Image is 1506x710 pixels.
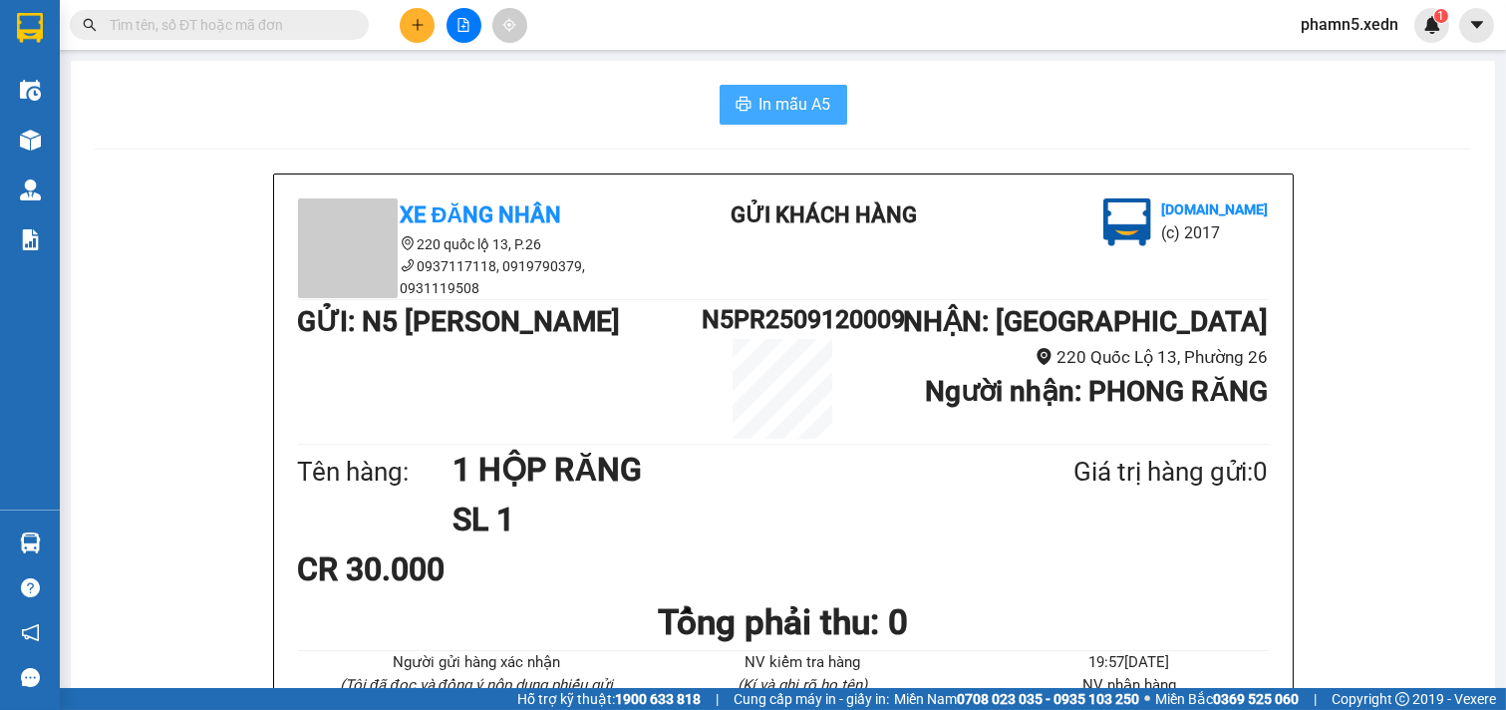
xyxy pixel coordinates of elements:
[400,8,435,43] button: plus
[864,344,1269,371] li: 220 Quốc Lộ 13, Phường 26
[110,14,345,36] input: Tìm tên, số ĐT hoặc mã đơn
[411,18,425,32] span: plus
[20,532,41,553] img: warehouse-icon
[517,688,701,710] span: Hỗ trợ kỹ thuật:
[1285,12,1414,37] span: phamn5.xedn
[20,179,41,200] img: warehouse-icon
[664,651,942,675] li: NV kiểm tra hàng
[298,255,657,299] li: 0937117118, 0919790379, 0931119508
[990,651,1268,675] li: 19:57[DATE]
[83,18,97,32] span: search
[1468,16,1486,34] span: caret-down
[20,130,41,151] img: warehouse-icon
[401,236,415,250] span: environment
[21,623,40,642] span: notification
[894,688,1139,710] span: Miền Nam
[1161,220,1268,245] li: (c) 2017
[298,452,453,493] div: Tên hàng:
[20,229,41,250] img: solution-icon
[1036,348,1053,365] span: environment
[702,300,863,339] h1: N5PR2509120009
[298,595,1269,650] h1: Tổng phải thu: 0
[452,445,977,495] h1: 1 HỘP RĂNG
[990,674,1268,698] li: NV nhận hàng
[502,18,516,32] span: aim
[21,668,40,687] span: message
[1161,201,1268,217] b: [DOMAIN_NAME]
[338,651,616,675] li: Người gửi hàng xác nhận
[716,688,719,710] span: |
[21,578,40,597] span: question-circle
[1437,9,1444,23] span: 1
[20,80,41,101] img: warehouse-icon
[298,305,621,338] b: GỬI : N5 [PERSON_NAME]
[1423,16,1441,34] img: icon-new-feature
[1314,688,1317,710] span: |
[298,544,618,594] div: CR 30.000
[720,85,847,125] button: printerIn mẫu A5
[903,305,1268,338] b: NHẬN : [GEOGRAPHIC_DATA]
[925,375,1268,408] b: Người nhận : PHONG RĂNG
[731,202,917,227] b: Gửi khách hàng
[456,18,470,32] span: file-add
[957,691,1139,707] strong: 0708 023 035 - 0935 103 250
[1395,692,1409,706] span: copyright
[759,92,831,117] span: In mẫu A5
[298,233,657,255] li: 220 quốc lộ 13, P.26
[401,258,415,272] span: phone
[615,691,701,707] strong: 1900 633 818
[447,8,481,43] button: file-add
[736,96,752,115] span: printer
[738,676,867,694] i: (Kí và ghi rõ họ tên)
[1459,8,1494,43] button: caret-down
[452,495,977,544] h1: SL 1
[1155,688,1299,710] span: Miền Bắc
[1434,9,1448,23] sup: 1
[1103,198,1151,246] img: logo.jpg
[492,8,527,43] button: aim
[17,13,43,43] img: logo-vxr
[977,452,1268,493] div: Giá trị hàng gửi: 0
[1213,691,1299,707] strong: 0369 525 060
[734,688,889,710] span: Cung cấp máy in - giấy in:
[401,202,562,227] b: Xe Đăng Nhân
[1144,695,1150,703] span: ⚪️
